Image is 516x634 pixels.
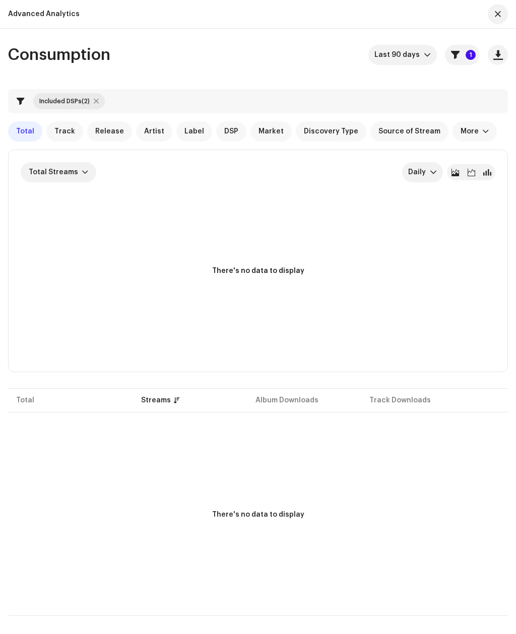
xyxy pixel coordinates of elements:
[445,45,480,65] button: 1
[466,50,476,60] p-badge: 1
[259,127,284,135] span: Market
[16,127,34,135] span: Total
[8,10,80,18] div: Advanced Analytics
[424,45,431,65] div: dropdown trigger
[304,127,358,135] span: Discovery Type
[408,162,430,182] span: Daily
[95,127,124,135] span: Release
[184,127,204,135] span: Label
[378,127,440,135] span: Source of Stream
[54,127,75,135] span: Track
[144,127,164,135] span: Artist
[461,127,479,135] div: More
[374,45,424,65] span: Last 90 days
[29,169,78,176] span: Total Streams
[212,267,304,274] text: There's no data to display
[224,127,238,135] span: DSP
[430,162,437,182] div: dropdown trigger
[8,47,110,63] span: Consumption
[82,98,90,104] span: (2)
[39,97,90,105] div: Included DSPs
[212,510,304,520] div: There's no data to display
